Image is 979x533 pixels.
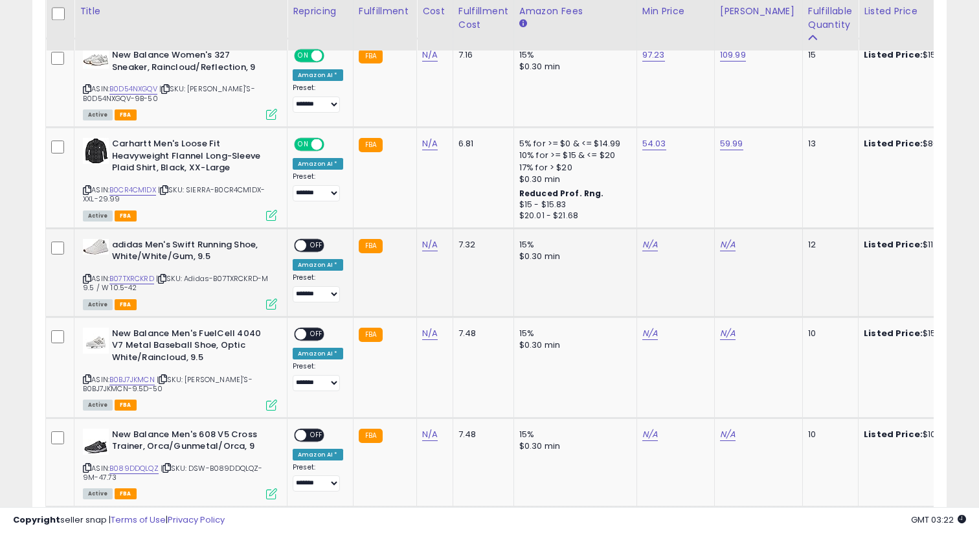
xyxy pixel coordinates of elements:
div: $20.01 - $21.68 [519,210,627,221]
div: 10% for >= $15 & <= $20 [519,150,627,161]
a: N/A [422,238,438,251]
span: FBA [115,210,137,221]
div: Preset: [293,273,343,302]
b: Listed Price: [864,238,923,251]
img: 31bf4nc2PtL._SL40_.jpg [83,328,109,354]
a: 97.23 [642,49,665,62]
a: Terms of Use [111,514,166,526]
div: ASIN: [83,328,277,409]
b: adidas Men's Swift Running Shoe, White/White/Gum, 9.5 [112,239,269,266]
a: N/A [422,49,438,62]
span: ON [295,51,311,62]
a: N/A [720,327,736,340]
div: Title [80,5,282,18]
small: FBA [359,138,383,152]
a: N/A [642,238,658,251]
div: Amazon AI * [293,69,343,81]
a: B0BJ7JKMCN [109,374,155,385]
div: $15 - $15.83 [519,199,627,210]
div: Preset: [293,463,343,492]
div: 15 [808,49,848,61]
div: $80.00 [864,138,971,150]
span: FBA [115,488,137,499]
a: N/A [422,137,438,150]
span: OFF [306,429,327,440]
div: 13 [808,138,848,150]
div: Fulfillable Quantity [808,5,853,32]
div: 5% for >= $0 & <= $14.99 [519,138,627,150]
a: 109.99 [720,49,746,62]
span: All listings currently available for purchase on Amazon [83,488,113,499]
b: New Balance Men's 608 V5 Cross Trainer, Orca/Gunmetal/Orca, 9 [112,429,269,456]
div: $150.00 [864,328,971,339]
div: 7.32 [458,239,504,251]
img: 31T75zHJu9L._SL40_.jpg [83,239,109,255]
div: Cost [422,5,447,18]
a: Privacy Policy [168,514,225,526]
div: Preset: [293,84,343,113]
a: N/A [422,428,438,441]
div: Amazon Fees [519,5,631,18]
div: [PERSON_NAME] [720,5,797,18]
span: OFF [322,139,343,150]
span: All listings currently available for purchase on Amazon [83,109,113,120]
b: Listed Price: [864,137,923,150]
small: FBA [359,49,383,63]
span: OFF [322,51,343,62]
b: New Balance Men's FuelCell 4040 V7 Metal Baseball Shoe, Optic White/Raincloud, 9.5 [112,328,269,367]
div: $110.00 [864,239,971,251]
div: 15% [519,49,627,61]
b: Listed Price: [864,327,923,339]
small: FBA [359,429,383,443]
div: 10 [808,328,848,339]
span: FBA [115,400,137,411]
div: Amazon AI * [293,348,343,359]
b: Listed Price: [864,428,923,440]
div: $0.30 min [519,174,627,185]
small: FBA [359,328,383,342]
div: Amazon AI * [293,449,343,460]
span: FBA [115,109,137,120]
b: Listed Price: [864,49,923,61]
div: 7.48 [458,429,504,440]
span: | SKU: SIERRA-B0CR4CM1DX-XXL-29.99 [83,185,265,204]
a: 59.99 [720,137,743,150]
div: Listed Price [864,5,976,18]
div: 12 [808,239,848,251]
span: 2025-09-18 03:22 GMT [911,514,966,526]
div: Fulfillment [359,5,411,18]
span: | SKU: DSW-B089DDQLQZ-9M-47.73 [83,463,263,482]
a: B0D54NXGQV [109,84,157,95]
a: N/A [642,327,658,340]
div: $0.30 min [519,440,627,452]
div: ASIN: [83,429,277,498]
img: 4155Nw9ztvL._SL40_.jpg [83,429,109,455]
span: FBA [115,299,137,310]
a: N/A [720,238,736,251]
img: 31fqTZCRWBL._SL40_.jpg [83,49,109,69]
div: $100.00 [864,429,971,440]
a: N/A [720,428,736,441]
div: 15% [519,239,627,251]
a: 54.03 [642,137,666,150]
div: ASIN: [83,49,277,119]
small: FBA [359,239,383,253]
a: B0CR4CM1DX [109,185,156,196]
small: Amazon Fees. [519,18,527,30]
a: B089DDQLQZ [109,463,159,474]
div: $150.00 [864,49,971,61]
span: All listings currently available for purchase on Amazon [83,299,113,310]
span: All listings currently available for purchase on Amazon [83,210,113,221]
div: Preset: [293,362,343,391]
div: Fulfillment Cost [458,5,508,32]
div: Amazon AI * [293,158,343,170]
div: Min Price [642,5,709,18]
div: ASIN: [83,239,277,308]
div: Preset: [293,172,343,201]
img: 314yJ3icYHL._SL40_.jpg [83,138,109,164]
div: $0.30 min [519,61,627,73]
div: 15% [519,328,627,339]
div: 15% [519,429,627,440]
div: $0.30 min [519,251,627,262]
div: 10 [808,429,848,440]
